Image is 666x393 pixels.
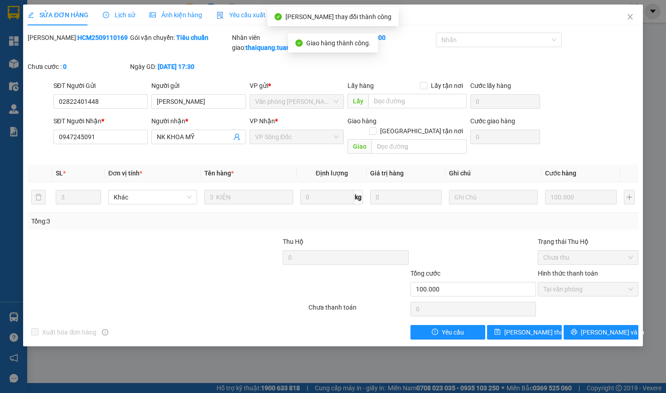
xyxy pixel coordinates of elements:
[204,190,293,204] input: VD: Bàn, Ghế
[624,190,635,204] button: plus
[581,327,644,337] span: [PERSON_NAME] và In
[370,190,442,204] input: 0
[255,95,338,108] span: Văn phòng Hồ Chí Minh
[347,82,374,89] span: Lấy hàng
[308,302,410,318] div: Chưa thanh toán
[545,170,576,177] span: Cước hàng
[250,117,275,125] span: VP Nhận
[543,282,632,296] span: Tại văn phòng
[204,170,234,177] span: Tên hàng
[445,165,541,182] th: Ghi chú
[470,82,511,89] label: Cước lấy hàng
[545,190,617,204] input: 0
[53,81,148,91] div: SĐT Người Gửi
[538,237,638,247] div: Trạng thái Thu Hộ
[442,327,464,337] span: Yêu cầu
[233,133,241,141] span: user-add
[449,190,538,204] input: Ghi Chú
[470,94,540,109] input: Cước lấy hàng
[246,44,304,51] b: thaiquang.tuanhung
[368,94,467,108] input: Dọc đường
[334,33,434,43] div: Cước rồi :
[295,39,303,47] span: check-circle
[114,190,192,204] span: Khác
[158,63,194,70] b: [DATE] 17:30
[151,81,246,91] div: Người gửi
[53,116,148,126] div: SĐT Người Nhận
[432,329,438,336] span: exclamation-circle
[102,329,108,335] span: info-circle
[627,13,634,20] span: close
[28,11,88,19] span: SỬA ĐƠN HÀNG
[285,13,391,20] span: [PERSON_NAME] thay đổi thành công
[217,11,312,19] span: Yêu cầu xuất hóa đơn điện tử
[410,270,440,277] span: Tổng cước
[150,11,202,19] span: Ảnh kiện hàng
[372,139,467,154] input: Dọc đường
[103,11,135,19] span: Lịch sử
[487,325,562,340] button: save[PERSON_NAME] thay đổi
[255,130,338,144] span: VP Sông Đốc
[470,130,540,144] input: Cước giao hàng
[306,39,371,47] span: Giao hàng thành công.
[347,94,368,108] span: Lấy
[28,62,128,72] div: Chưa cước :
[347,139,372,154] span: Giao
[275,13,282,20] span: check-circle
[504,327,577,337] span: [PERSON_NAME] thay đổi
[130,33,230,43] div: Gói vận chuyển:
[283,238,304,245] span: Thu Hộ
[150,12,156,18] span: picture
[376,126,467,136] span: [GEOGRAPHIC_DATA] tận nơi
[470,117,515,125] label: Cước giao hàng
[427,81,467,91] span: Lấy tận nơi
[217,12,224,19] img: icon
[250,81,344,91] div: VP gửi
[564,325,638,340] button: printer[PERSON_NAME] và In
[77,34,128,41] b: HCM2509110169
[31,216,257,226] div: Tổng: 3
[410,325,485,340] button: exclamation-circleYêu cầu
[232,33,332,53] div: Nhân viên giao:
[370,170,404,177] span: Giá trị hàng
[571,329,577,336] span: printer
[39,327,100,337] span: Xuất hóa đơn hàng
[618,5,643,30] button: Close
[108,170,142,177] span: Đơn vị tính
[28,33,128,43] div: [PERSON_NAME]:
[28,12,34,18] span: edit
[130,62,230,72] div: Ngày GD:
[354,190,363,204] span: kg
[63,63,67,70] b: 0
[494,329,501,336] span: save
[151,116,246,126] div: Người nhận
[176,34,208,41] b: Tiêu chuẩn
[538,270,598,277] label: Hình thức thanh toán
[103,12,109,18] span: clock-circle
[347,117,376,125] span: Giao hàng
[56,170,63,177] span: SL
[543,251,632,264] span: Chưa thu
[316,170,348,177] span: Định lượng
[31,190,46,204] button: delete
